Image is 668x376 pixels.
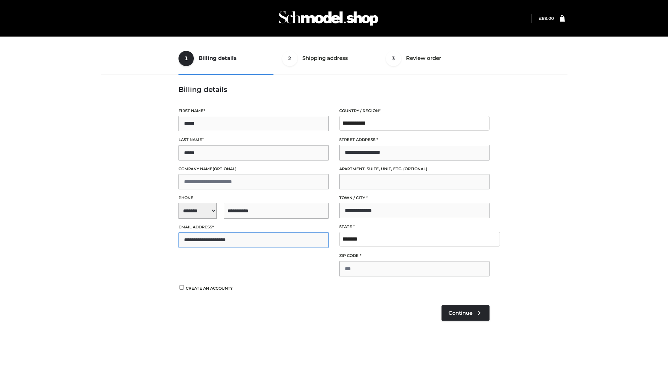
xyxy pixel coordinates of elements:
img: Schmodel Admin 964 [276,5,381,32]
label: State [339,224,490,230]
label: Town / City [339,195,490,201]
label: Last name [178,136,329,143]
label: First name [178,108,329,114]
a: £89.00 [539,16,554,21]
h3: Billing details [178,85,490,94]
a: Continue [442,305,490,321]
label: Street address [339,136,490,143]
label: Country / Region [339,108,490,114]
label: Phone [178,195,329,201]
span: Continue [448,310,472,316]
label: ZIP Code [339,252,490,259]
span: (optional) [403,166,427,171]
label: Apartment, suite, unit, etc. [339,166,490,172]
bdi: 89.00 [539,16,554,21]
span: £ [539,16,542,21]
span: Create an account? [186,286,233,291]
label: Company name [178,166,329,172]
input: Create an account? [178,285,185,290]
span: (optional) [213,166,237,171]
label: Email address [178,224,329,230]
